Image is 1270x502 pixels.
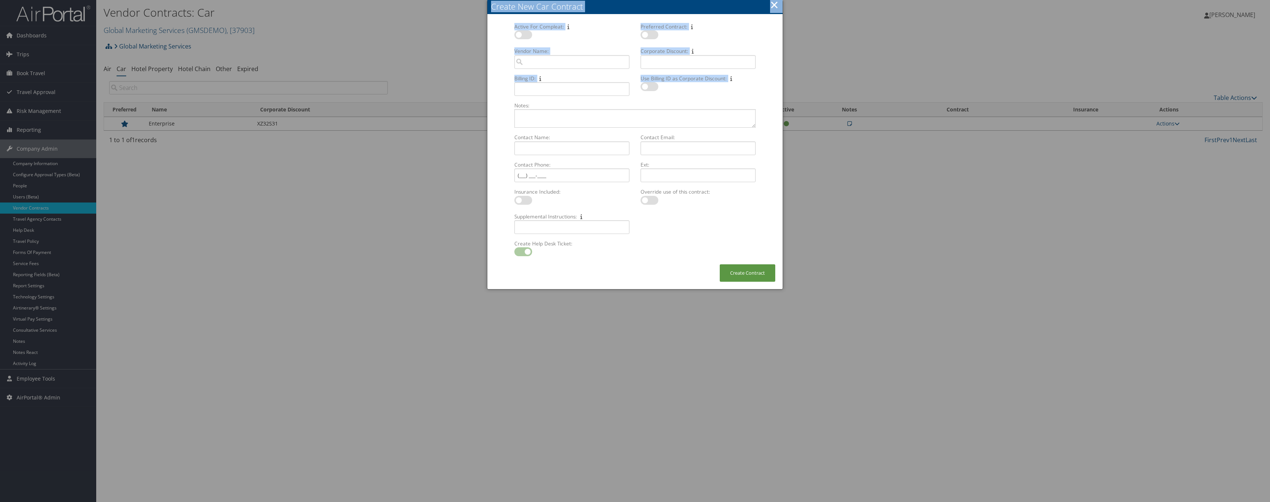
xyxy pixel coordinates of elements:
[514,168,629,182] input: Contact Phone:
[638,75,759,82] label: Use Billing ID as Corporate Discount:
[638,23,759,30] label: Preferred Contract:
[641,141,756,155] input: Contact Email:
[514,55,629,69] input: Vendor Name:
[641,55,756,69] input: Corporate Discount:
[720,264,775,282] button: Create Contract
[638,47,759,55] label: Corporate Discount:
[511,134,632,141] label: Contact Name:
[511,47,632,55] label: Vendor Name:
[514,109,756,128] textarea: Notes:
[514,141,629,155] input: Contact Name:
[638,161,759,168] label: Ext:
[638,134,759,141] label: Contact Email:
[511,75,632,82] label: Billing ID:
[641,168,756,182] input: Ext:
[511,188,632,195] label: Insurance Included:
[491,1,783,12] div: Create New Car Contract
[511,161,632,168] label: Contact Phone:
[511,23,632,30] label: Active For Compleat:
[514,220,629,234] input: Supplemental Instructions:
[511,213,632,220] label: Supplemental Instructions:
[511,102,759,109] label: Notes:
[638,188,759,195] label: Override use of this contract:
[511,240,632,247] label: Create Help Desk Ticket:
[514,82,629,96] input: Billing ID:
